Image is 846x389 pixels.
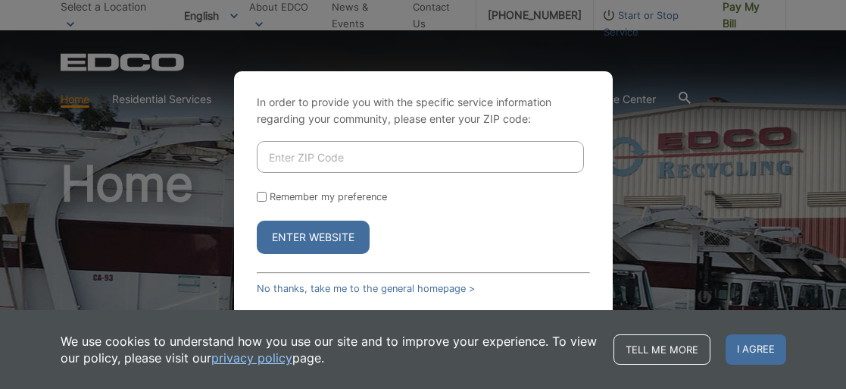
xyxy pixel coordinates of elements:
button: Enter Website [257,221,370,254]
input: Enter ZIP Code [257,141,584,173]
a: Tell me more [613,334,710,365]
p: We use cookies to understand how you use our site and to improve your experience. To view our pol... [61,333,598,366]
span: I agree [726,334,786,365]
a: No thanks, take me to the general homepage > [257,283,475,294]
p: In order to provide you with the specific service information regarding your community, please en... [257,94,590,127]
label: Remember my preference [270,191,387,202]
a: privacy policy [211,350,292,366]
